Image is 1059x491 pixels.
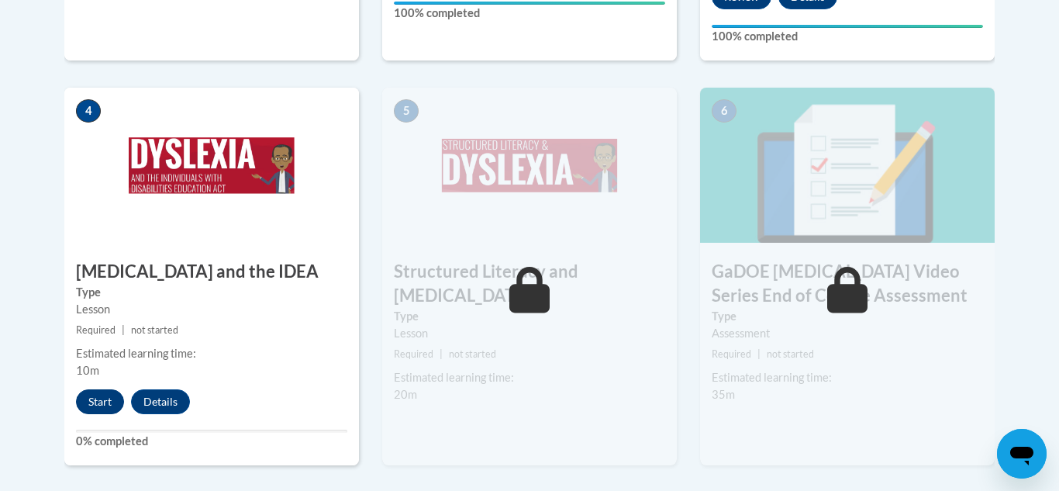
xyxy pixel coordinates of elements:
label: Type [76,284,347,301]
label: 100% completed [394,5,665,22]
div: Assessment [712,325,983,342]
span: Required [76,324,116,336]
h3: Structured Literacy and [MEDICAL_DATA] [382,260,677,308]
h3: GaDOE [MEDICAL_DATA] Video Series End of Course Assessment [700,260,995,308]
span: | [122,324,125,336]
span: Required [394,348,433,360]
span: | [440,348,443,360]
span: 4 [76,99,101,123]
span: 35m [712,388,735,401]
label: 100% completed [712,28,983,45]
img: Course Image [700,88,995,243]
span: Required [712,348,751,360]
label: Type [394,308,665,325]
span: not started [767,348,814,360]
div: Your progress [394,2,665,5]
span: not started [449,348,496,360]
button: Start [76,389,124,414]
span: 20m [394,388,417,401]
span: 6 [712,99,736,123]
span: 10m [76,364,99,377]
div: Estimated learning time: [712,369,983,386]
div: Estimated learning time: [394,369,665,386]
span: not started [131,324,178,336]
div: Your progress [712,25,983,28]
span: | [757,348,761,360]
div: Lesson [394,325,665,342]
label: Type [712,308,983,325]
span: 5 [394,99,419,123]
iframe: Button to launch messaging window [997,429,1047,479]
div: Estimated learning time: [76,345,347,362]
div: Lesson [76,301,347,318]
button: Details [131,389,190,414]
img: Course Image [64,88,359,243]
img: Course Image [382,88,677,243]
label: 0% completed [76,433,347,450]
h3: [MEDICAL_DATA] and the IDEA [64,260,359,284]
